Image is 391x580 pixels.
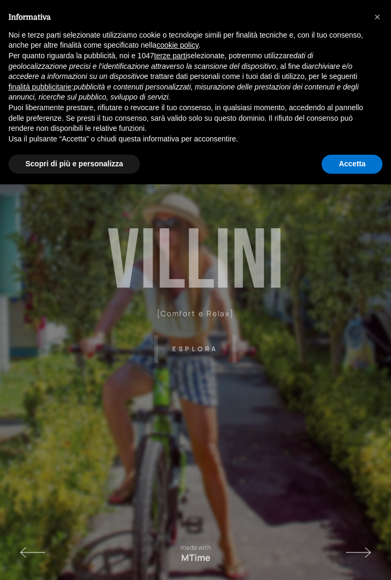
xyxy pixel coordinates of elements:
[181,551,210,564] a: MTime
[8,13,366,22] h2: Informativa
[8,30,366,51] p: Noi e terze parti selezionate utilizziamo cookie o tecnologie simili per finalità tecniche e, con...
[154,51,187,61] button: terze parti
[156,41,198,49] a: cookie policy
[322,155,383,174] button: Accetta
[8,103,366,134] p: Puoi liberamente prestare, rifiutare o revocare il tuo consenso, in qualsiasi momento, accedendo ...
[369,8,386,25] button: Chiudi questa informativa
[8,83,359,102] em: pubblicità e contenuti personalizzati, misurazione delle prestazioni dei contenuti e degli annunc...
[8,82,72,93] button: finalità pubblicitarie
[8,51,366,103] p: Per quanto riguarda la pubblicità, noi e 1047 selezionate, potremmo utilizzare , al fine di e tra...
[374,11,380,23] span: ×
[8,51,313,70] em: dati di geolocalizzazione precisi e l’identificazione attraverso la scansione del dispositivo
[8,134,366,145] p: Usa il pulsante “Accetta” o chiudi questa informativa per acconsentire.
[8,155,140,174] button: Scopri di più e personalizza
